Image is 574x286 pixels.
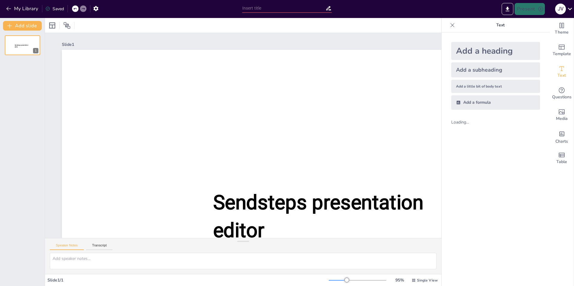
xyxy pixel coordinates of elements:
[515,3,545,15] button: Present
[550,40,574,61] div: Add ready made slides
[47,21,57,30] div: Layout
[47,277,329,283] div: Slide 1 / 1
[451,119,479,125] div: Loading...
[417,278,438,283] span: Single View
[550,61,574,83] div: Add text boxes
[451,95,540,110] div: Add a formula
[5,35,40,55] div: Sendsteps presentation editor1
[86,243,113,250] button: Transcript
[550,83,574,104] div: Get real-time input from your audience
[556,159,567,165] span: Table
[556,115,568,122] span: Media
[242,4,326,13] input: Insert title
[550,147,574,169] div: Add a table
[45,6,64,12] div: Saved
[555,3,566,15] button: J v
[550,18,574,40] div: Change the overall theme
[50,243,84,250] button: Speaker Notes
[555,29,569,36] span: Theme
[3,21,42,31] button: Add slide
[555,138,568,145] span: Charts
[5,4,41,13] button: My Library
[451,42,540,60] div: Add a heading
[63,22,71,29] span: Position
[502,3,513,15] button: Export to PowerPoint
[15,44,28,48] span: Sendsteps presentation editor
[213,191,424,242] span: Sendsteps presentation editor
[62,42,545,47] div: Slide 1
[557,72,566,79] span: Text
[451,80,540,93] div: Add a little bit of body text
[392,277,407,283] div: 95 %
[552,94,572,100] span: Questions
[457,18,544,32] p: Text
[555,4,566,14] div: J v
[451,62,540,77] div: Add a subheading
[33,48,38,53] div: 1
[553,51,571,57] span: Template
[550,104,574,126] div: Add images, graphics, shapes or video
[550,126,574,147] div: Add charts and graphs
